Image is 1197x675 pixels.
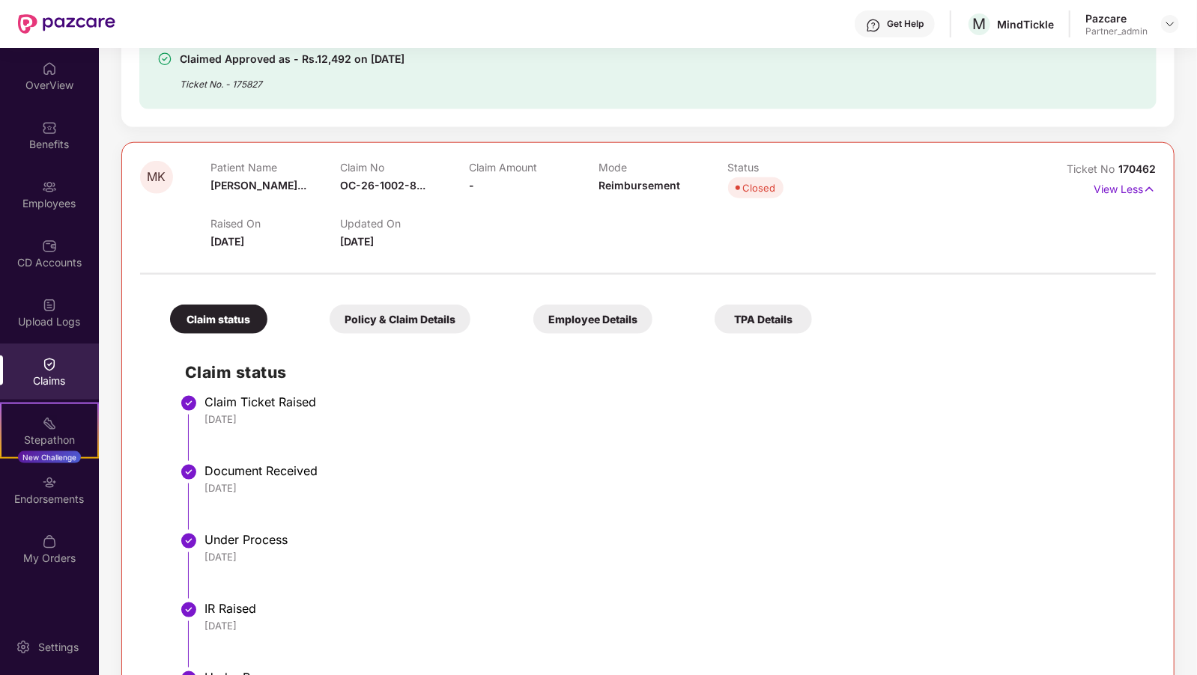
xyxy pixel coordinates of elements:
p: Mode [598,161,728,174]
span: M [973,15,987,33]
img: svg+xml;base64,PHN2ZyBpZD0iU3VjY2Vzcy0zMngzMiIgeG1sbnM9Imh0dHA6Ly93d3cudzMub3JnLzIwMDAvc3ZnIiB3aW... [157,52,172,67]
div: [DATE] [204,481,1141,495]
p: View Less [1094,177,1156,198]
img: svg+xml;base64,PHN2ZyBpZD0iRW1wbG95ZWVzIiB4bWxucz0iaHR0cDovL3d3dy53My5vcmcvMjAwMC9zdmciIHdpZHRoPS... [42,180,57,195]
div: Partner_admin [1085,25,1148,37]
p: Patient Name [210,161,340,174]
img: svg+xml;base64,PHN2ZyB4bWxucz0iaHR0cDovL3d3dy53My5vcmcvMjAwMC9zdmciIHdpZHRoPSIyMSIgaGVpZ2h0PSIyMC... [42,416,57,431]
div: Claimed Approved as - Rs.12,492 on [DATE] [180,50,404,68]
span: MK [148,171,166,183]
span: [DATE] [210,235,244,248]
img: svg+xml;base64,PHN2ZyBpZD0iTXlfT3JkZXJzIiBkYXRhLW5hbWU9Ik15IE9yZGVycyIgeG1sbnM9Imh0dHA6Ly93d3cudz... [42,534,57,549]
div: Employee Details [533,305,652,334]
img: svg+xml;base64,PHN2ZyBpZD0iSG9tZSIgeG1sbnM9Imh0dHA6Ly93d3cudzMub3JnLzIwMDAvc3ZnIiB3aWR0aD0iMjAiIG... [42,61,57,76]
span: [PERSON_NAME]... [210,179,306,192]
div: [DATE] [204,412,1141,426]
div: [DATE] [204,550,1141,563]
img: svg+xml;base64,PHN2ZyBpZD0iQ0RfQWNjb3VudHMiIGRhdGEtbmFtZT0iQ0QgQWNjb3VudHMiIHhtbG5zPSJodHRwOi8vd3... [42,239,57,254]
div: TPA Details [715,305,812,334]
p: Raised On [210,217,340,230]
div: Closed [743,180,776,195]
div: Ticket No. - 175827 [180,68,404,91]
p: Updated On [340,217,470,230]
p: Claim Amount [469,161,598,174]
img: svg+xml;base64,PHN2ZyB4bWxucz0iaHR0cDovL3d3dy53My5vcmcvMjAwMC9zdmciIHdpZHRoPSIxNyIgaGVpZ2h0PSIxNy... [1143,181,1156,198]
span: Reimbursement [598,179,680,192]
img: svg+xml;base64,PHN2ZyBpZD0iU2V0dGluZy0yMHgyMCIgeG1sbnM9Imh0dHA6Ly93d3cudzMub3JnLzIwMDAvc3ZnIiB3aW... [16,640,31,655]
div: IR Raised [204,601,1141,616]
img: New Pazcare Logo [18,14,115,34]
img: svg+xml;base64,PHN2ZyBpZD0iRHJvcGRvd24tMzJ4MzIiIHhtbG5zPSJodHRwOi8vd3d3LnczLm9yZy8yMDAwL3N2ZyIgd2... [1164,18,1176,30]
p: Claim No [340,161,470,174]
h2: Claim status [185,360,1141,385]
div: Settings [34,640,83,655]
img: svg+xml;base64,PHN2ZyBpZD0iU3RlcC1Eb25lLTMyeDMyIiB4bWxucz0iaHR0cDovL3d3dy53My5vcmcvMjAwMC9zdmciIH... [180,601,198,619]
img: svg+xml;base64,PHN2ZyBpZD0iRW5kb3JzZW1lbnRzIiB4bWxucz0iaHR0cDovL3d3dy53My5vcmcvMjAwMC9zdmciIHdpZH... [42,475,57,490]
div: Document Received [204,463,1141,478]
div: Get Help [887,18,924,30]
div: Claim Ticket Raised [204,394,1141,409]
div: Claim status [170,305,267,334]
img: svg+xml;base64,PHN2ZyBpZD0iU3RlcC1Eb25lLTMyeDMyIiB4bWxucz0iaHR0cDovL3d3dy53My5vcmcvMjAwMC9zdmciIH... [180,463,198,481]
img: svg+xml;base64,PHN2ZyBpZD0iVXBsb2FkX0xvZ3MiIGRhdGEtbmFtZT0iVXBsb2FkIExvZ3MiIHhtbG5zPSJodHRwOi8vd3... [42,298,57,313]
div: [DATE] [204,619,1141,632]
span: 170462 [1118,162,1156,175]
div: MindTickle [997,17,1054,31]
span: OC-26-1002-8... [340,179,425,192]
div: Under Process [204,532,1141,547]
img: svg+xml;base64,PHN2ZyBpZD0iU3RlcC1Eb25lLTMyeDMyIiB4bWxucz0iaHR0cDovL3d3dy53My5vcmcvMjAwMC9zdmciIH... [180,394,198,412]
div: Stepathon [1,433,97,448]
p: Status [728,161,858,174]
span: Ticket No [1067,162,1118,175]
img: svg+xml;base64,PHN2ZyBpZD0iSGVscC0zMngzMiIgeG1sbnM9Imh0dHA6Ly93d3cudzMub3JnLzIwMDAvc3ZnIiB3aWR0aD... [866,18,881,33]
img: svg+xml;base64,PHN2ZyBpZD0iQ2xhaW0iIHhtbG5zPSJodHRwOi8vd3d3LnczLm9yZy8yMDAwL3N2ZyIgd2lkdGg9IjIwIi... [42,357,57,372]
div: New Challenge [18,451,81,463]
img: svg+xml;base64,PHN2ZyBpZD0iQmVuZWZpdHMiIHhtbG5zPSJodHRwOi8vd3d3LnczLm9yZy8yMDAwL3N2ZyIgd2lkdGg9Ij... [42,120,57,135]
img: svg+xml;base64,PHN2ZyBpZD0iU3RlcC1Eb25lLTMyeDMyIiB4bWxucz0iaHR0cDovL3d3dy53My5vcmcvMjAwMC9zdmciIH... [180,532,198,550]
div: Pazcare [1085,11,1148,25]
div: Policy & Claim Details [330,305,470,334]
span: [DATE] [340,235,374,248]
span: - [469,179,474,192]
